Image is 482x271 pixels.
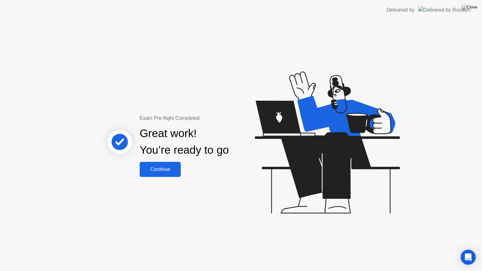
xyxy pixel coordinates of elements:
[140,125,229,158] div: Great work! You’re ready to go
[142,167,179,172] div: Continue
[387,6,415,14] div: Delivered by
[140,162,181,177] button: Continue
[462,5,477,10] img: Close
[140,114,269,122] div: Exam Pre-flight Completed
[461,250,476,265] div: Open Intercom Messenger
[418,6,471,13] img: Delivered by Rosalyn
